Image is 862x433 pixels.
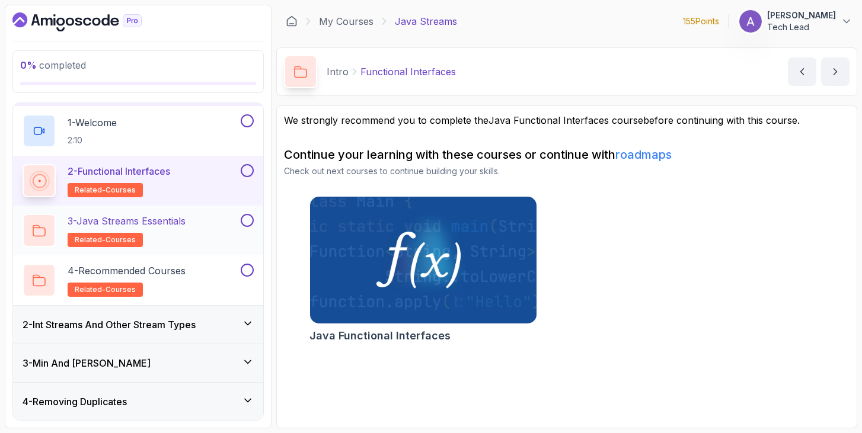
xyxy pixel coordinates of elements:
a: My Courses [319,14,373,28]
a: Java Functional Interfaces cardJava Functional Interfaces [309,196,537,344]
img: Java Functional Interfaces card [310,197,537,323]
button: previous content [788,57,816,86]
a: Java Functional Interfaces course [489,114,643,126]
button: 2-Functional Interfacesrelated-courses [23,164,254,197]
button: next content [821,57,850,86]
p: We strongly recommend you to complete the before continuing with this course. [284,113,850,127]
p: 1 - Welcome [68,116,117,130]
p: 2:10 [68,134,117,146]
h3: 4 - Removing Duplicates [23,394,127,409]
span: completed [20,59,86,71]
h2: Java Functional Interfaces [309,328,451,344]
p: Intro [327,65,349,79]
a: Dashboard [286,15,298,27]
h3: 3 - Min And [PERSON_NAME] [23,356,151,370]
p: 4 - Recommended Courses [68,264,186,278]
p: Tech Lead [767,21,836,33]
h3: 2 - Int Streams And Other Stream Types [23,317,196,332]
button: 4-Removing Duplicates [13,383,263,421]
button: 3-Java Streams Essentialsrelated-courses [23,214,254,247]
span: 0 % [20,59,37,71]
span: related-courses [75,235,136,245]
p: Functional Interfaces [360,65,456,79]
button: 3-Min And [PERSON_NAME] [13,344,263,382]
span: related-courses [75,185,136,195]
button: 4-Recommended Coursesrelated-courses [23,264,254,297]
button: 1-Welcome2:10 [23,114,254,147]
p: Check out next courses to continue building your skills. [284,165,850,177]
button: user profile image[PERSON_NAME]Tech Lead [739,9,853,33]
p: 2 - Functional Interfaces [68,164,170,178]
p: [PERSON_NAME] [767,9,836,21]
a: Dashboard [12,12,169,31]
span: related-courses [75,285,136,294]
button: 2-Int Streams And Other Stream Types [13,306,263,344]
p: 3 - Java Streams Essentials [68,214,186,228]
img: user profile image [739,10,762,33]
p: 155 Points [683,15,719,27]
h2: Continue your learning with these courses or continue with [284,146,850,163]
p: Java Streams [395,14,457,28]
a: roadmaps [615,147,672,162]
